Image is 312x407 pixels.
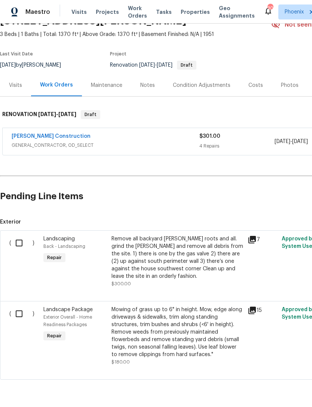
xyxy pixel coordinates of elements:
[111,306,243,358] div: Mowing of grass up to 6" in height. Mow, edge along driveways & sidewalks, trim along standing st...
[173,82,230,89] div: Condition Adjustments
[71,8,87,16] span: Visits
[140,82,155,89] div: Notes
[96,8,119,16] span: Projects
[292,139,308,144] span: [DATE]
[40,81,73,89] div: Work Orders
[82,111,100,118] span: Draft
[44,332,65,340] span: Repair
[181,8,210,16] span: Properties
[219,4,255,19] span: Geo Assignments
[248,306,277,315] div: 15
[38,112,76,117] span: -
[275,138,308,145] span: -
[7,304,41,368] div: ( )
[38,112,56,117] span: [DATE]
[43,244,85,249] span: Back - Landscaping
[110,52,126,56] span: Project
[139,63,155,68] span: [DATE]
[111,235,243,280] div: Remove all backyard [PERSON_NAME] roots and all. grind the [PERSON_NAME] and remove all debris fr...
[267,4,273,12] div: 30
[128,4,147,19] span: Work Orders
[43,236,75,242] span: Landscaping
[111,282,131,286] span: $300.00
[248,82,263,89] div: Costs
[43,315,92,327] span: Exterior Overall - Home Readiness Packages
[275,139,290,144] span: [DATE]
[2,110,76,119] h6: RENOVATION
[281,82,299,89] div: Photos
[91,82,122,89] div: Maintenance
[157,63,172,68] span: [DATE]
[12,134,91,139] a: [PERSON_NAME] Construction
[139,63,172,68] span: -
[199,134,220,139] span: $301.00
[199,142,275,150] div: 4 Repairs
[111,360,130,364] span: $180.00
[58,112,76,117] span: [DATE]
[12,142,199,149] span: GENERAL_CONTRACTOR, OD_SELECT
[156,9,172,15] span: Tasks
[248,235,277,244] div: 7
[110,63,196,68] span: Renovation
[7,233,41,290] div: ( )
[178,63,196,67] span: Draft
[285,8,304,16] span: Phoenix
[25,8,50,16] span: Maestro
[44,254,65,261] span: Repair
[43,307,93,312] span: Landscape Package
[9,82,22,89] div: Visits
